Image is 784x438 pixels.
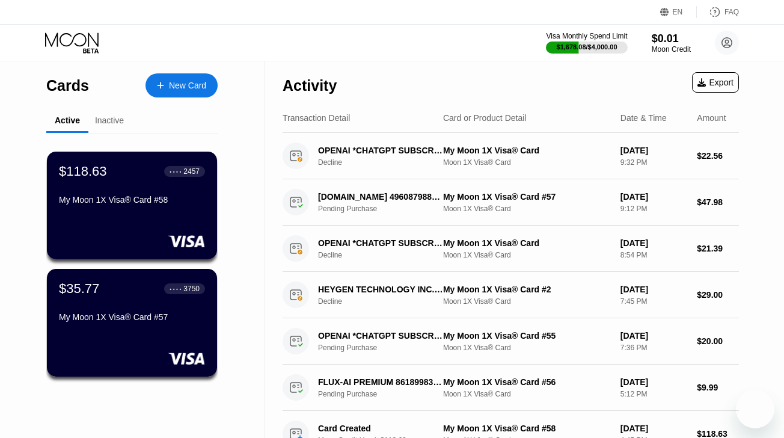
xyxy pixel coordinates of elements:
div: FLUX-AI PREMIUM 8618998361486HK [318,377,444,387]
div: Moon 1X Visa® Card [443,390,611,398]
div: My Moon 1X Visa® Card #55 [443,331,611,341]
div: My Moon 1X Visa® Card #57 [59,312,205,322]
div: 9:12 PM [620,205,688,213]
div: OPENAI *CHATGPT SUBSCR [PHONE_NUMBER] IE [318,146,444,155]
div: Moon 1X Visa® Card [443,205,611,213]
div: $35.77 [59,281,99,297]
div: Moon 1X Visa® Card [443,158,611,167]
div: $35.77● ● ● ●3750My Moon 1X Visa® Card #57 [47,269,217,377]
div: Cards [46,77,89,94]
div: $22.56 [697,151,739,161]
div: EN [660,6,697,18]
div: $1,678.08 / $4,000.00 [557,43,617,51]
iframe: Кнопка запуска окна обмена сообщениями [736,390,774,428]
div: FLUX-AI PREMIUM 8618998361486HKPending PurchaseMy Moon 1X Visa® Card #56Moon 1X Visa® Card[DATE]5... [283,365,739,411]
div: HEYGEN TECHNOLOGY INC. [PHONE_NUMBER] USDeclineMy Moon 1X Visa® Card #2Moon 1X Visa® Card[DATE]7:... [283,272,739,318]
div: [DATE] [620,285,688,294]
div: [DATE] [620,377,688,387]
div: Inactive [95,116,124,125]
div: Moon Credit [652,45,691,54]
div: $47.98 [697,197,739,207]
div: OPENAI *CHATGPT SUBSCR [PHONE_NUMBER] USPending PurchaseMy Moon 1X Visa® Card #55Moon 1X Visa® Ca... [283,318,739,365]
div: [DATE] [620,331,688,341]
div: OPENAI *CHATGPT SUBSCR [PHONE_NUMBER] IE [318,238,444,248]
div: [DATE] [620,424,688,433]
div: $21.39 [697,244,739,253]
div: My Moon 1X Visa® Card #58 [59,195,205,205]
div: $29.00 [697,290,739,300]
div: 9:32 PM [620,158,688,167]
div: FAQ [724,8,739,16]
div: Decline [318,297,454,306]
div: 8:54 PM [620,251,688,259]
div: Pending Purchase [318,390,454,398]
div: Date & Time [620,113,667,123]
div: My Moon 1X Visa® Card [443,146,611,155]
div: My Moon 1X Visa® Card #58 [443,424,611,433]
div: Visa Monthly Spend Limit$1,678.08/$4,000.00 [546,32,627,54]
div: $9.99 [697,383,739,392]
div: Card or Product Detail [443,113,527,123]
div: Transaction Detail [283,113,350,123]
div: Moon 1X Visa® Card [443,297,611,306]
div: 3750 [183,285,200,293]
div: 5:12 PM [620,390,688,398]
div: Pending Purchase [318,205,454,213]
div: Active [55,116,80,125]
div: New Card [169,81,206,91]
div: Visa Monthly Spend Limit [546,32,627,40]
div: 2457 [183,167,200,176]
div: OPENAI *CHATGPT SUBSCR [PHONE_NUMBER] US [318,331,444,341]
div: 7:45 PM [620,297,688,306]
div: OPENAI *CHATGPT SUBSCR [PHONE_NUMBER] IEDeclineMy Moon 1X Visa® CardMoon 1X Visa® Card[DATE]8:54 ... [283,226,739,272]
div: HEYGEN TECHNOLOGY INC. [PHONE_NUMBER] US [318,285,444,294]
div: $118.63● ● ● ●2457My Moon 1X Visa® Card #58 [47,152,217,259]
div: Activity [283,77,337,94]
div: Export [692,72,739,93]
div: [DOMAIN_NAME] 4960879887022DE [318,192,444,202]
div: Pending Purchase [318,344,454,352]
div: $20.00 [697,336,739,346]
div: ● ● ● ● [170,170,182,173]
div: [DOMAIN_NAME] 4960879887022DEPending PurchaseMy Moon 1X Visa® Card #57Moon 1X Visa® Card[DATE]9:1... [283,179,739,226]
div: My Moon 1X Visa® Card #2 [443,285,611,294]
div: EN [673,8,683,16]
div: My Moon 1X Visa® Card #57 [443,192,611,202]
div: 7:36 PM [620,344,688,352]
div: $0.01Moon Credit [652,32,691,54]
div: OPENAI *CHATGPT SUBSCR [PHONE_NUMBER] IEDeclineMy Moon 1X Visa® CardMoon 1X Visa® Card[DATE]9:32 ... [283,133,739,179]
div: FAQ [697,6,739,18]
div: My Moon 1X Visa® Card #56 [443,377,611,387]
div: [DATE] [620,192,688,202]
div: My Moon 1X Visa® Card [443,238,611,248]
div: [DATE] [620,238,688,248]
div: [DATE] [620,146,688,155]
div: ● ● ● ● [170,287,182,291]
div: Moon 1X Visa® Card [443,251,611,259]
div: Card Created [318,424,444,433]
div: Export [697,78,733,87]
div: Amount [697,113,726,123]
div: Decline [318,158,454,167]
div: New Card [145,73,218,97]
div: $118.63 [59,164,107,179]
div: Decline [318,251,454,259]
div: $0.01 [652,32,691,45]
div: Moon 1X Visa® Card [443,344,611,352]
